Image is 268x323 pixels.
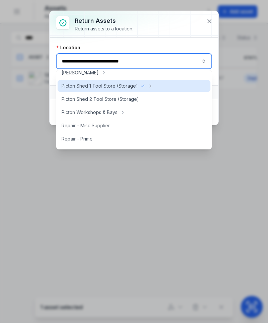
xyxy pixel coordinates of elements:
[62,109,117,116] span: Picton Workshops & Bays
[62,69,99,76] span: [PERSON_NAME]
[62,136,93,142] span: Repair - Prime
[50,86,218,99] button: Assets1
[75,16,133,25] h3: Return assets
[62,149,113,155] span: Repair - Prime Industrial
[75,25,133,32] div: Return assets to a location.
[62,122,110,129] span: Repair - Misc Supplier
[62,96,139,102] span: Picton Shed 2 Tool Store (Storage)
[56,44,80,51] label: Location
[62,83,138,89] span: Picton Shed 1 Tool Store (Storage)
